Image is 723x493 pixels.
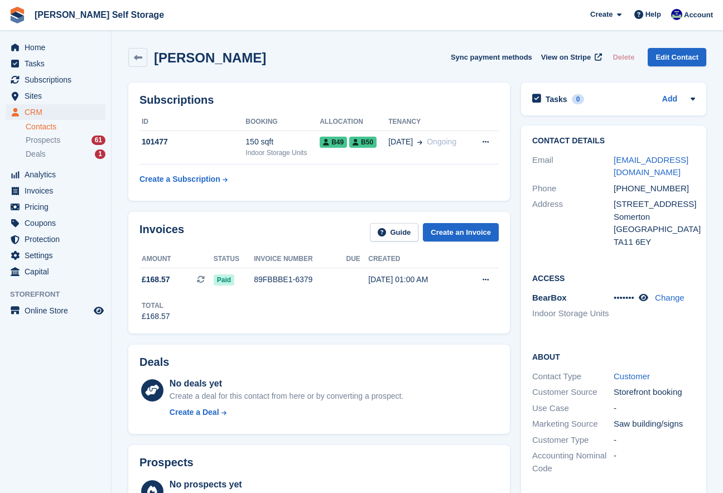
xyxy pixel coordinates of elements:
[25,303,91,318] span: Online Store
[671,9,682,20] img: Justin Farthing
[26,122,105,132] a: Contacts
[546,94,567,104] h2: Tasks
[541,52,591,63] span: View on Stripe
[245,113,320,131] th: Booking
[532,154,614,179] div: Email
[614,198,695,211] div: [STREET_ADDRESS]
[590,9,613,20] span: Create
[26,149,46,159] span: Deals
[254,250,346,268] th: Invoice number
[614,386,695,399] div: Storefront booking
[95,149,105,159] div: 1
[423,223,499,241] a: Create an Invoice
[139,173,220,185] div: Create a Subscription
[614,182,695,195] div: [PHONE_NUMBER]
[91,136,105,145] div: 61
[92,304,105,317] a: Preview store
[614,418,695,431] div: Saw building/signs
[6,88,105,104] a: menu
[532,449,614,475] div: Accounting Nominal Code
[6,183,105,199] a: menu
[170,407,403,418] a: Create a Deal
[655,293,685,302] a: Change
[614,236,695,249] div: TA11 6EY
[25,167,91,182] span: Analytics
[6,72,105,88] a: menu
[320,113,388,131] th: Allocation
[532,272,695,283] h2: Access
[170,407,219,418] div: Create a Deal
[532,402,614,415] div: Use Case
[25,231,91,247] span: Protection
[614,371,650,381] a: Customer
[25,104,91,120] span: CRM
[532,434,614,447] div: Customer Type
[214,250,254,268] th: Status
[25,215,91,231] span: Coupons
[9,7,26,23] img: stora-icon-8386f47178a22dfd0bd8f6a31ec36ba5ce8667c1dd55bd0f319d3a0aa187defe.svg
[142,311,170,322] div: £168.57
[608,48,639,66] button: Delete
[532,293,567,302] span: BearBox
[349,137,377,148] span: B50
[537,48,604,66] a: View on Stripe
[532,198,614,248] div: Address
[25,72,91,88] span: Subscriptions
[26,135,60,146] span: Prospects
[6,56,105,71] a: menu
[139,456,194,469] h2: Prospects
[648,48,706,66] a: Edit Contact
[572,94,585,104] div: 0
[139,169,228,190] a: Create a Subscription
[30,6,168,24] a: [PERSON_NAME] Self Storage
[6,264,105,279] a: menu
[139,136,245,148] div: 101477
[427,137,456,146] span: Ongoing
[139,250,214,268] th: Amount
[25,56,91,71] span: Tasks
[370,223,419,241] a: Guide
[614,211,695,224] div: Somerton
[532,386,614,399] div: Customer Source
[6,231,105,247] a: menu
[245,148,320,158] div: Indoor Storage Units
[139,223,184,241] h2: Invoices
[25,248,91,263] span: Settings
[368,250,462,268] th: Created
[532,370,614,383] div: Contact Type
[26,134,105,146] a: Prospects 61
[214,274,234,286] span: Paid
[388,136,413,148] span: [DATE]
[25,199,91,215] span: Pricing
[170,377,403,390] div: No deals yet
[614,155,688,177] a: [EMAIL_ADDRESS][DOMAIN_NAME]
[614,223,695,236] div: [GEOGRAPHIC_DATA]
[6,40,105,55] a: menu
[25,88,91,104] span: Sites
[645,9,661,20] span: Help
[662,93,677,106] a: Add
[139,113,245,131] th: ID
[154,50,266,65] h2: [PERSON_NAME]
[142,301,170,311] div: Total
[142,274,170,286] span: £168.57
[170,390,403,402] div: Create a deal for this contact from here or by converting a prospect.
[6,167,105,182] a: menu
[6,104,105,120] a: menu
[6,248,105,263] a: menu
[388,113,470,131] th: Tenancy
[532,307,614,320] li: Indoor Storage Units
[139,356,169,369] h2: Deals
[532,351,695,362] h2: About
[614,449,695,475] div: -
[684,9,713,21] span: Account
[25,40,91,55] span: Home
[451,48,532,66] button: Sync payment methods
[10,289,111,300] span: Storefront
[26,148,105,160] a: Deals 1
[614,293,634,302] span: •••••••
[245,136,320,148] div: 150 sqft
[139,94,499,107] h2: Subscriptions
[614,434,695,447] div: -
[532,137,695,146] h2: Contact Details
